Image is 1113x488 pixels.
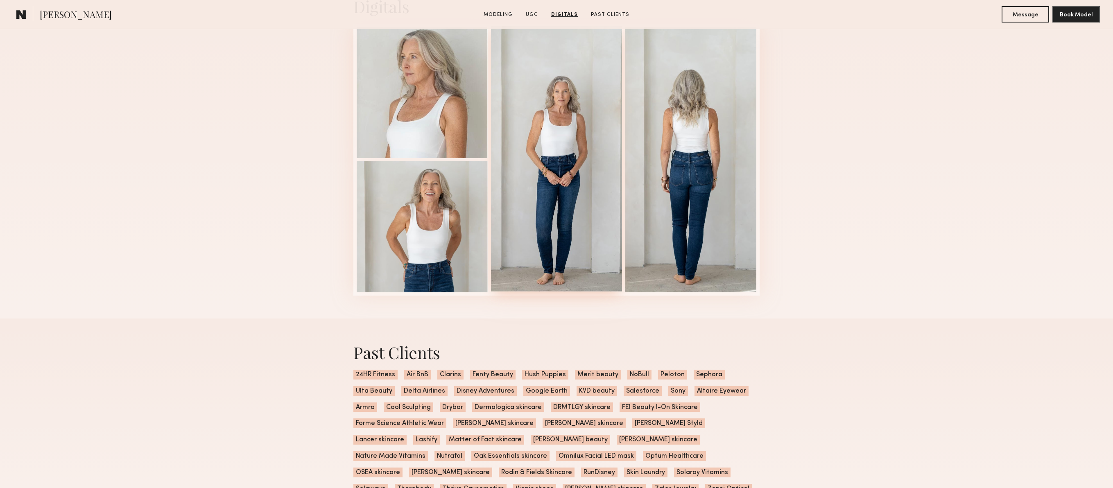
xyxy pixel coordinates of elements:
[353,435,407,445] span: Lancer skincare
[668,386,688,396] span: Sony
[674,468,731,477] span: Solaray Vitamins
[499,468,575,477] span: Rodin & Fields Skincare
[353,370,398,380] span: 24HR Fitness
[353,418,446,428] span: Forme Science Athletic Wear
[454,386,517,396] span: Disney Adventures
[471,451,550,461] span: Oak Essentials skincare
[658,370,687,380] span: Peloton
[543,418,626,428] span: [PERSON_NAME] skincare
[353,468,403,477] span: OSEA skincare
[694,370,725,380] span: Sephora
[523,386,570,396] span: Google Earth
[627,370,652,380] span: NoBull
[581,468,618,477] span: RunDisney
[1052,11,1100,18] a: Book Model
[434,451,465,461] span: Nutrafol
[413,435,440,445] span: Lashify
[446,435,524,445] span: Matter of Fact skincare
[643,451,706,461] span: Optum Healthcare
[620,402,700,412] span: FEI Beauty I-On Skincare
[470,370,516,380] span: Fenty Beauty
[556,451,636,461] span: Omnilux Facial LED mask
[548,11,581,18] a: Digitals
[384,402,433,412] span: Cool Sculpting
[404,370,431,380] span: Air BnB
[632,418,705,428] span: [PERSON_NAME] Styld
[588,11,633,18] a: Past Clients
[551,402,613,412] span: DRMTLGY skincare
[522,370,568,380] span: Hush Puppies
[480,11,516,18] a: Modeling
[472,402,544,412] span: Dermalogica skincare
[577,386,617,396] span: KVD beauty
[624,468,667,477] span: Skin Laundry
[353,451,428,461] span: Nature Made Vitamins
[440,402,466,412] span: Drybar
[617,435,700,445] span: [PERSON_NAME] skincare
[531,435,610,445] span: [PERSON_NAME] beauty
[409,468,492,477] span: [PERSON_NAME] skincare
[353,341,760,363] div: Past Clients
[437,370,464,380] span: Clarins
[624,386,662,396] span: Salesforce
[694,386,749,396] span: Altaire Eyewear
[453,418,536,428] span: [PERSON_NAME] skincare
[1052,6,1100,23] button: Book Model
[1002,6,1049,23] button: Message
[353,386,395,396] span: Ulta Beauty
[401,386,448,396] span: Delta Airlines
[40,8,112,23] span: [PERSON_NAME]
[575,370,621,380] span: Merit beauty
[523,11,541,18] a: UGC
[353,402,377,412] span: Armra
